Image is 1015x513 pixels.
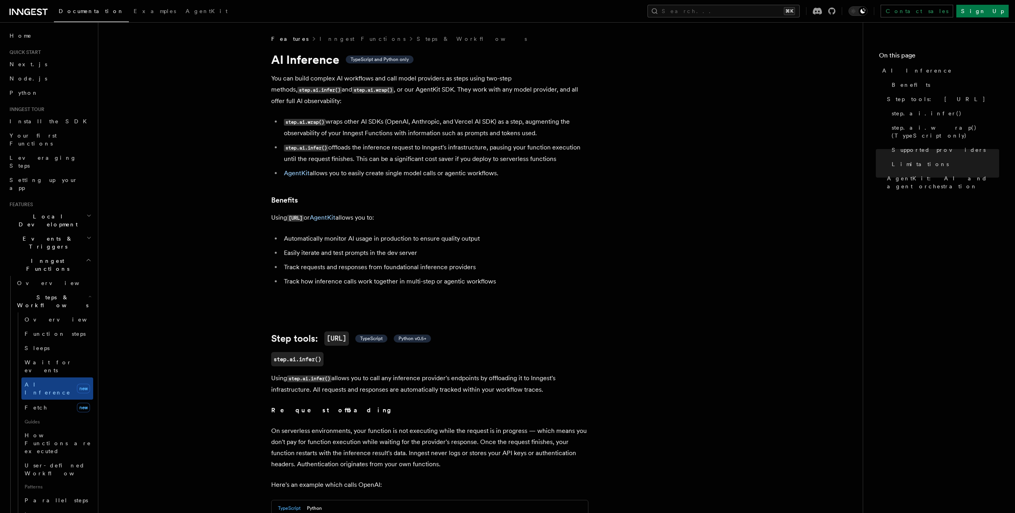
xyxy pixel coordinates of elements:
a: Examples [129,2,181,21]
span: step.ai.wrap() (TypeScript only) [892,124,999,140]
li: allows you to easily create single model calls or agentic workflows. [282,168,588,179]
button: Steps & Workflows [14,290,93,312]
a: Install the SDK [6,114,93,128]
span: Next.js [10,61,47,67]
a: Supported providers [889,143,999,157]
span: Overview [25,316,106,323]
button: Inngest Functions [6,254,93,276]
span: step.ai.infer() [892,109,962,117]
a: User-defined Workflows [21,458,93,480]
code: [URL] [287,215,304,222]
a: Overview [21,312,93,327]
span: Step tools: [URL] [887,95,986,103]
span: Steps & Workflows [14,293,88,309]
span: Supported providers [892,146,986,154]
li: Easily iterate and test prompts in the dev server [282,247,588,258]
a: step.ai.infer() [889,106,999,121]
span: Inngest Functions [6,257,86,273]
a: Home [6,29,93,43]
a: Wait for events [21,355,93,377]
a: Step tools: [URL] [884,92,999,106]
span: User-defined Workflows [25,462,96,477]
span: Patterns [21,480,93,493]
code: [URL] [324,331,349,346]
a: Setting up your app [6,173,93,195]
span: Node.js [10,75,47,82]
a: Benefits [271,195,298,206]
span: How Functions are executed [25,432,91,454]
a: Benefits [889,78,999,92]
strong: Request offloading [271,406,397,414]
code: step.ai.infer() [297,87,342,94]
span: Benefits [892,81,930,89]
code: step.ai.wrap() [352,87,394,94]
code: step.ai.wrap() [284,119,326,126]
p: You can build complex AI workflows and call model providers as steps using two-step methods, and ... [271,73,588,107]
a: step.ai.infer() [271,352,324,366]
a: AgentKit [181,2,232,21]
a: Sign Up [956,5,1009,17]
a: AI Inference [879,63,999,78]
span: Guides [21,415,93,428]
a: Contact sales [881,5,953,17]
kbd: ⌘K [784,7,795,15]
span: Examples [134,8,176,14]
a: Your first Functions [6,128,93,151]
a: AI Inferencenew [21,377,93,400]
button: Toggle dark mode [848,6,868,16]
p: Using allows you to call any inference provider's endpoints by offloading it to Inngest's infrast... [271,373,588,395]
span: Documentation [59,8,124,14]
span: Overview [17,280,99,286]
span: Your first Functions [10,132,57,147]
span: new [77,403,90,412]
a: Documentation [54,2,129,22]
a: Overview [14,276,93,290]
span: AgentKit: AI and agent orchestration [887,174,999,190]
span: Quick start [6,49,41,56]
button: Events & Triggers [6,232,93,254]
button: Search...⌘K [647,5,800,17]
span: Python [10,90,38,96]
span: Features [271,35,308,43]
a: Node.js [6,71,93,86]
a: Parallel steps [21,493,93,507]
a: AgentKit: AI and agent orchestration [884,171,999,193]
a: Function steps [21,327,93,341]
code: step.ai.infer() [284,145,328,151]
span: Fetch [25,404,48,411]
span: Function steps [25,331,86,337]
span: Python v0.5+ [398,335,426,342]
span: Sleeps [25,345,50,351]
span: new [77,384,90,393]
h4: On this page [879,51,999,63]
a: Step tools:[URL] TypeScript Python v0.5+ [271,331,431,346]
a: How Functions are executed [21,428,93,458]
span: AI Inference [25,381,71,396]
span: Install the SDK [10,118,92,124]
p: On serverless environments, your function is not executing while the request is in progress — whi... [271,425,588,470]
span: TypeScript and Python only [350,56,409,63]
li: offloads the inference request to Inngest's infrastructure, pausing your function execution until... [282,142,588,165]
span: AI Inference [882,67,952,75]
p: Using or allows you to: [271,212,588,224]
button: Local Development [6,209,93,232]
a: Leveraging Steps [6,151,93,173]
a: step.ai.wrap() (TypeScript only) [889,121,999,143]
span: Home [10,32,32,40]
span: Wait for events [25,359,72,373]
a: Fetchnew [21,400,93,415]
a: Inngest Functions [320,35,406,43]
span: Limitations [892,160,949,168]
span: Leveraging Steps [10,155,77,169]
a: Python [6,86,93,100]
a: Next.js [6,57,93,71]
span: Local Development [6,212,86,228]
span: Parallel steps [25,497,88,503]
span: AgentKit [186,8,228,14]
span: Events & Triggers [6,235,86,251]
span: Features [6,201,33,208]
a: AgentKit [284,169,310,177]
a: AgentKit [310,214,335,221]
p: Here's an example which calls OpenAI: [271,479,588,490]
